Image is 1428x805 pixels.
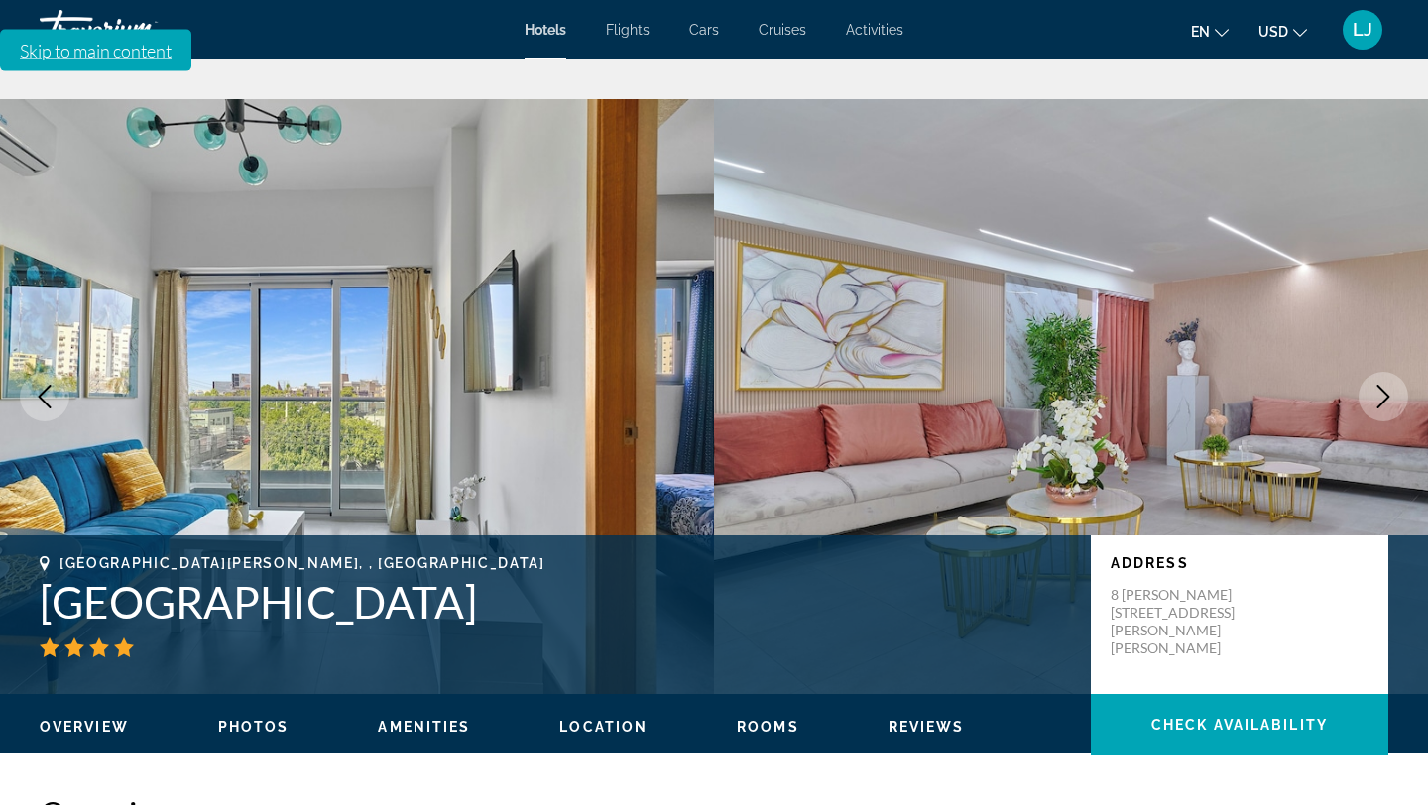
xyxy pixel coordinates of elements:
[889,718,965,736] button: Reviews
[1191,24,1210,40] span: en
[689,22,719,38] a: Cars
[525,22,566,38] a: Hotels
[889,719,965,735] span: Reviews
[378,718,470,736] button: Amenities
[606,22,650,38] a: Flights
[218,718,290,736] button: Photos
[1258,24,1288,40] span: USD
[1258,17,1307,46] button: Change currency
[1151,717,1328,733] span: Check Availability
[846,22,903,38] a: Activities
[759,22,806,38] a: Cruises
[559,718,648,736] button: Location
[20,372,69,421] button: Previous image
[1091,694,1388,755] button: Check Availability
[59,555,545,571] span: [GEOGRAPHIC_DATA][PERSON_NAME], , [GEOGRAPHIC_DATA]
[1191,17,1229,46] button: Change language
[40,718,129,736] button: Overview
[218,719,290,735] span: Photos
[378,719,470,735] span: Amenities
[40,576,1071,628] h1: [GEOGRAPHIC_DATA]
[1359,372,1408,421] button: Next image
[40,719,129,735] span: Overview
[559,719,648,735] span: Location
[737,719,799,735] span: Rooms
[1353,20,1372,40] span: LJ
[1337,9,1388,51] button: User Menu
[40,4,238,56] a: Travorium
[1111,586,1269,657] p: 8 [PERSON_NAME][STREET_ADDRESS][PERSON_NAME][PERSON_NAME]
[1111,555,1368,571] p: Address
[737,718,799,736] button: Rooms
